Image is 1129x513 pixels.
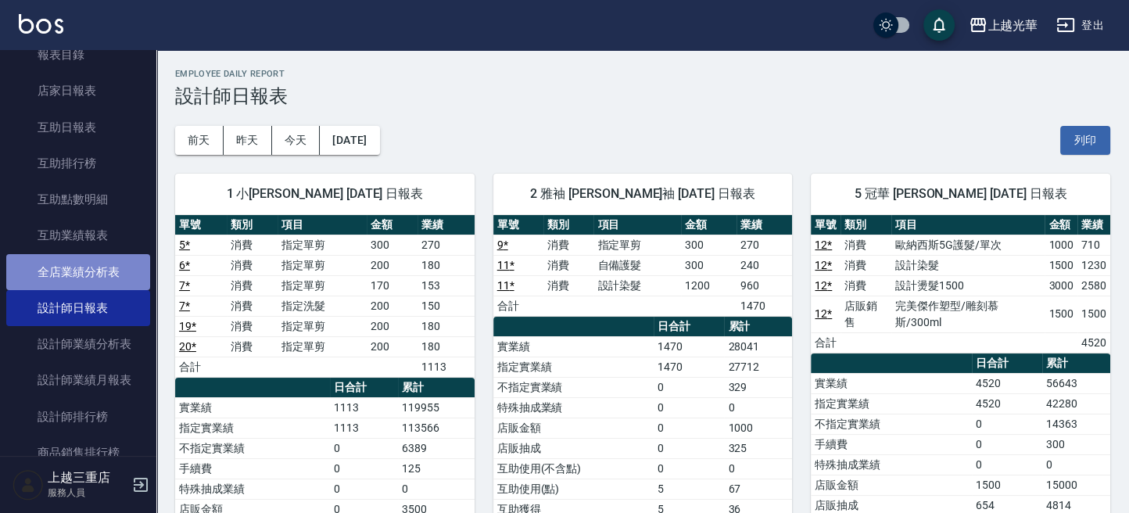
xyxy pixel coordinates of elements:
td: 指定洗髮 [278,296,367,316]
td: 0 [654,377,725,397]
td: 指定單剪 [278,336,367,357]
td: 2580 [1077,275,1110,296]
td: 0 [654,438,725,458]
td: 0 [972,414,1043,434]
td: 113566 [398,418,474,438]
td: 56643 [1042,373,1110,393]
td: 互助使用(不含點) [493,458,654,479]
button: 列印 [1060,126,1110,155]
th: 金額 [367,215,418,235]
td: 0 [972,434,1043,454]
td: 150 [418,296,474,316]
td: 合計 [175,357,227,377]
td: 指定單剪 [593,235,681,255]
button: 上越光華 [962,9,1044,41]
td: 手續費 [811,434,971,454]
td: 15000 [1042,475,1110,495]
td: 特殊抽成業績 [175,479,330,499]
td: 消費 [543,235,593,255]
td: 300 [681,235,737,255]
button: save [923,9,955,41]
th: 業績 [737,215,792,235]
td: 0 [654,458,725,479]
td: 指定實業績 [493,357,654,377]
td: 200 [367,296,418,316]
td: 消費 [840,255,891,275]
td: 1113 [330,418,398,438]
td: 180 [418,336,474,357]
td: 指定實業績 [811,393,971,414]
td: 270 [418,235,474,255]
th: 類別 [227,215,278,235]
td: 1500 [1045,255,1077,275]
td: 1000 [724,418,792,438]
td: 200 [367,336,418,357]
td: 1470 [737,296,792,316]
img: Logo [19,14,63,34]
td: 消費 [227,296,278,316]
td: 實業績 [493,336,654,357]
th: 金額 [681,215,737,235]
table: a dense table [811,215,1110,353]
td: 240 [737,255,792,275]
td: 329 [724,377,792,397]
td: 指定單剪 [278,235,367,255]
td: 119955 [398,397,474,418]
td: 消費 [227,336,278,357]
td: 200 [367,255,418,275]
td: 1500 [1045,296,1077,332]
button: [DATE] [320,126,379,155]
th: 業績 [1077,215,1110,235]
td: 互助使用(點) [493,479,654,499]
td: 消費 [543,275,593,296]
h3: 設計師日報表 [175,85,1110,107]
th: 項目 [278,215,367,235]
td: 消費 [227,235,278,255]
td: 0 [1042,454,1110,475]
th: 累計 [724,317,792,337]
td: 0 [724,458,792,479]
a: 互助業績報表 [6,217,150,253]
th: 日合計 [654,317,725,337]
td: 指定單剪 [278,255,367,275]
td: 消費 [543,255,593,275]
td: 指定單剪 [278,316,367,336]
td: 6389 [398,438,474,458]
td: 0 [972,454,1043,475]
th: 累計 [398,378,474,398]
td: 300 [681,255,737,275]
button: 昨天 [224,126,272,155]
td: 消費 [840,275,891,296]
a: 互助點數明細 [6,181,150,217]
td: 店販抽成 [493,438,654,458]
td: 特殊抽成業績 [493,397,654,418]
td: 4520 [1077,332,1110,353]
th: 類別 [840,215,891,235]
td: 5 [654,479,725,499]
table: a dense table [493,215,793,317]
a: 商品銷售排行榜 [6,435,150,471]
th: 項目 [891,215,1045,235]
td: 300 [367,235,418,255]
td: 合計 [811,332,840,353]
td: 1000 [1045,235,1077,255]
th: 金額 [1045,215,1077,235]
button: 今天 [272,126,321,155]
span: 2 雅袖 [PERSON_NAME]袖 [DATE] 日報表 [512,186,774,202]
a: 店家日報表 [6,73,150,109]
th: 日合計 [972,353,1043,374]
button: 登出 [1050,11,1110,40]
td: 270 [737,235,792,255]
td: 不指定實業績 [811,414,971,434]
td: 67 [724,479,792,499]
td: 消費 [227,255,278,275]
td: 0 [398,479,474,499]
h5: 上越三重店 [48,470,127,486]
button: 前天 [175,126,224,155]
h2: Employee Daily Report [175,69,1110,79]
td: 歐納西斯5G護髮/單次 [891,235,1045,255]
td: 4520 [972,373,1043,393]
a: 設計師業績分析表 [6,326,150,362]
td: 店販金額 [811,475,971,495]
table: a dense table [175,215,475,378]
